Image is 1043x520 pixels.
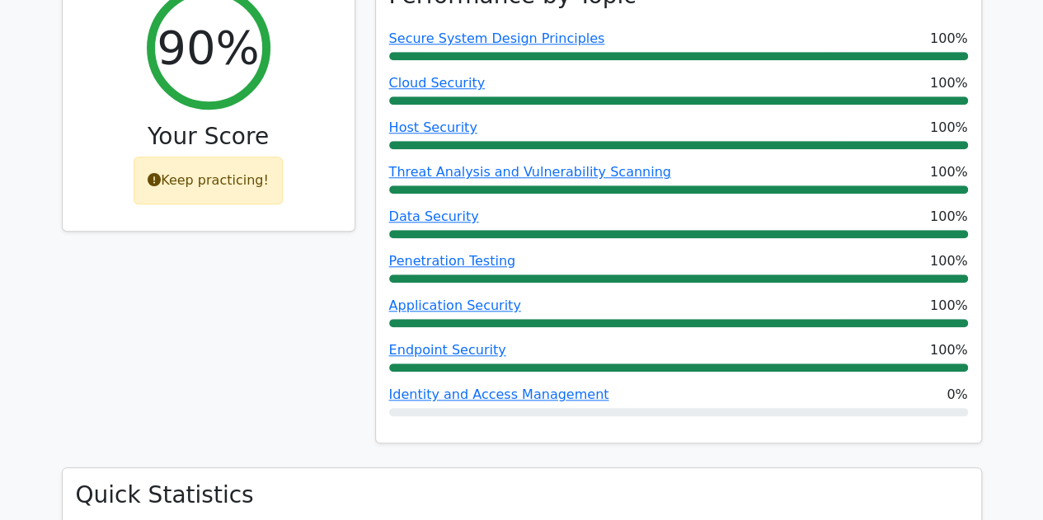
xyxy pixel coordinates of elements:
[76,481,968,509] h3: Quick Statistics
[930,118,968,138] span: 100%
[389,386,609,402] a: Identity and Access Management
[389,30,605,46] a: Secure System Design Principles
[389,164,671,180] a: Threat Analysis and Vulnerability Scanning
[930,29,968,49] span: 100%
[389,208,479,224] a: Data Security
[157,20,259,75] h2: 90%
[134,157,283,204] div: Keep practicing!
[389,253,516,269] a: Penetration Testing
[389,342,506,358] a: Endpoint Security
[930,296,968,316] span: 100%
[930,251,968,271] span: 100%
[76,123,341,151] h3: Your Score
[389,297,521,313] a: Application Security
[930,207,968,227] span: 100%
[389,75,486,91] a: Cloud Security
[389,119,477,135] a: Host Security
[930,340,968,360] span: 100%
[930,73,968,93] span: 100%
[947,385,967,405] span: 0%
[930,162,968,182] span: 100%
